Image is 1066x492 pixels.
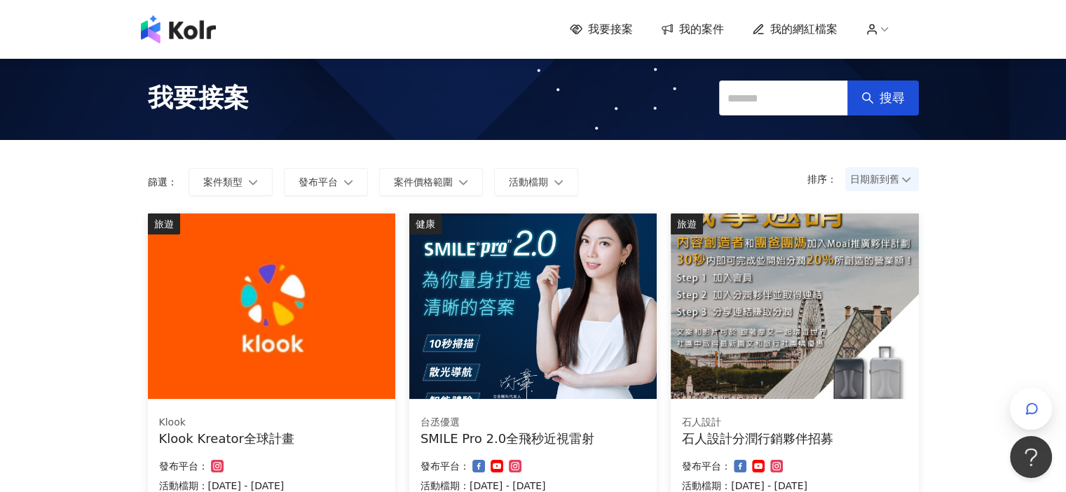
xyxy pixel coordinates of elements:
[141,15,216,43] img: logo
[148,176,177,188] p: 篩選：
[159,430,384,447] div: Klook Kreator全球計畫
[148,213,395,399] img: Klook Kreator全球計畫
[189,168,273,196] button: 案件類型
[770,22,838,37] span: 我的網紅檔案
[1010,436,1052,478] iframe: Help Scout Beacon - Open
[682,458,731,475] p: 發布平台：
[671,213,918,399] img: 石人設計行李箱
[421,416,645,430] div: 台丞優選
[682,430,907,447] div: 石人設計分潤行銷夥伴招募
[159,416,384,430] div: Klook
[661,22,724,37] a: 我的案件
[682,416,907,430] div: 石人設計
[570,22,633,37] a: 我要接案
[409,213,657,399] img: SMILE Pro 2.0全飛秒近視雷射
[148,213,180,234] div: 旅遊
[671,213,703,234] div: 旅遊
[494,168,578,196] button: 活動檔期
[847,80,919,115] button: 搜尋
[880,90,905,106] span: 搜尋
[159,458,208,475] p: 發布平台：
[394,176,453,188] span: 案件價格範圍
[148,80,249,115] span: 我要接案
[203,176,242,188] span: 案件類型
[299,176,338,188] span: 發布平台
[807,174,845,185] p: 排序：
[752,22,838,37] a: 我的網紅檔案
[679,22,724,37] span: 我的案件
[850,169,914,190] span: 日期新到舊
[421,458,470,475] p: 發布平台：
[509,176,548,188] span: 活動檔期
[588,22,633,37] span: 我要接案
[409,213,442,234] div: 健康
[284,168,368,196] button: 發布平台
[379,168,483,196] button: 案件價格範圍
[861,92,874,104] span: search
[421,430,645,447] div: SMILE Pro 2.0全飛秒近視雷射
